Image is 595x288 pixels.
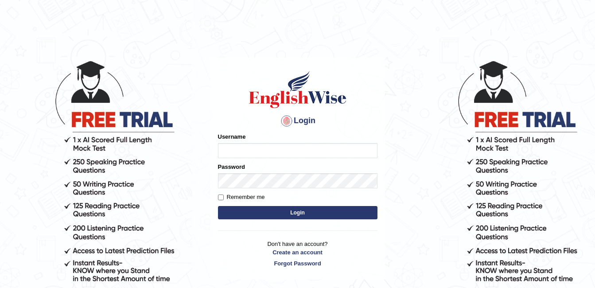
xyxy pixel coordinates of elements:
a: Create an account [218,248,377,257]
button: Login [218,206,377,219]
label: Password [218,163,245,171]
input: Remember me [218,195,224,200]
label: Remember me [218,193,265,202]
p: Don't have an account? [218,240,377,267]
img: Logo of English Wise sign in for intelligent practice with AI [247,70,348,109]
label: Username [218,132,246,141]
h4: Login [218,114,377,128]
a: Forgot Password [218,259,377,268]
